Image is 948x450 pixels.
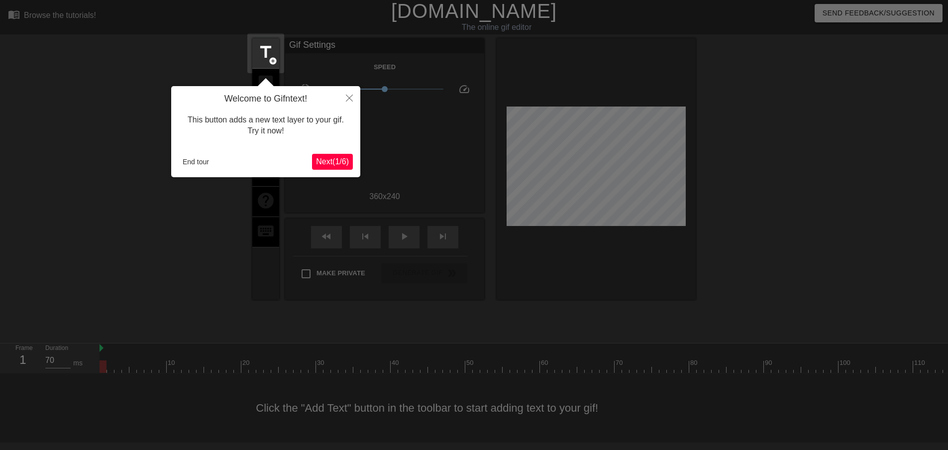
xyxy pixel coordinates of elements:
button: End tour [179,154,213,169]
div: This button adds a new text layer to your gif. Try it now! [179,105,353,147]
button: Next [312,154,353,170]
h4: Welcome to Gifntext! [179,94,353,105]
button: Close [338,86,360,109]
span: Next ( 1 / 6 ) [316,157,349,166]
